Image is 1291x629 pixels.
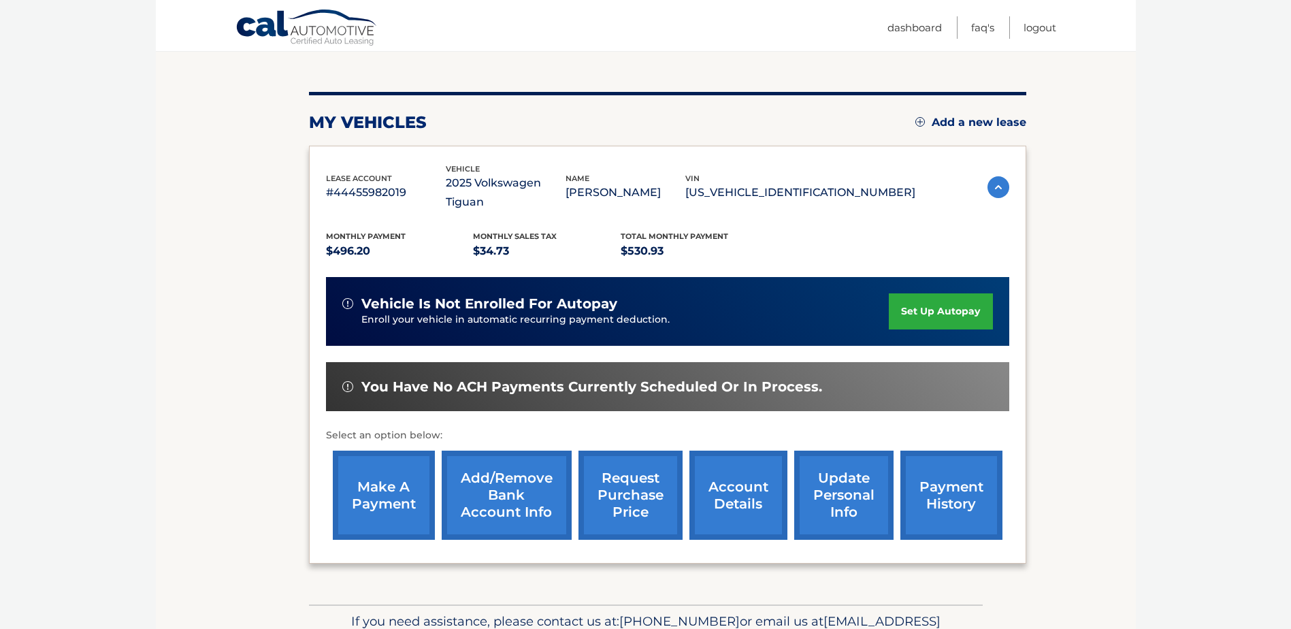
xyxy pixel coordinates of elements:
[361,295,617,312] span: vehicle is not enrolled for autopay
[326,183,446,202] p: #44455982019
[566,174,589,183] span: name
[689,451,787,540] a: account details
[446,174,566,212] p: 2025 Volkswagen Tiguan
[235,9,378,48] a: Cal Automotive
[326,242,474,261] p: $496.20
[473,231,557,241] span: Monthly sales Tax
[342,381,353,392] img: alert-white.svg
[473,242,621,261] p: $34.73
[900,451,1002,540] a: payment history
[309,112,427,133] h2: my vehicles
[987,176,1009,198] img: accordion-active.svg
[326,428,1009,444] p: Select an option below:
[685,174,700,183] span: vin
[915,116,1026,129] a: Add a new lease
[685,183,915,202] p: [US_VEHICLE_IDENTIFICATION_NUMBER]
[578,451,683,540] a: request purchase price
[621,231,728,241] span: Total Monthly Payment
[566,183,685,202] p: [PERSON_NAME]
[342,298,353,309] img: alert-white.svg
[442,451,572,540] a: Add/Remove bank account info
[794,451,894,540] a: update personal info
[326,231,406,241] span: Monthly Payment
[619,613,740,629] span: [PHONE_NUMBER]
[326,174,392,183] span: lease account
[1024,16,1056,39] a: Logout
[915,117,925,127] img: add.svg
[333,451,435,540] a: make a payment
[887,16,942,39] a: Dashboard
[889,293,992,329] a: set up autopay
[621,242,768,261] p: $530.93
[971,16,994,39] a: FAQ's
[446,164,480,174] span: vehicle
[361,312,889,327] p: Enroll your vehicle in automatic recurring payment deduction.
[361,378,822,396] span: You have no ACH payments currently scheduled or in process.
